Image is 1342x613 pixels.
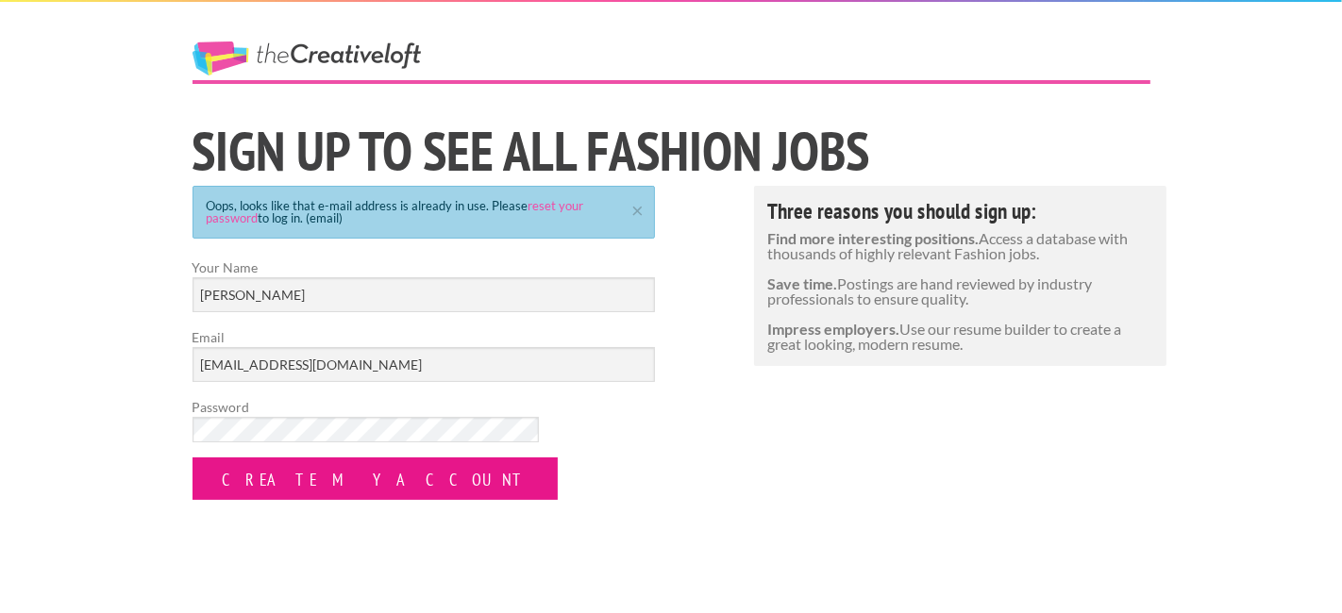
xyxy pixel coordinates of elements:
[193,277,655,312] input: Your Name
[768,320,900,338] strong: Impress employers.
[754,186,1167,366] div: Access a database with thousands of highly relevant Fashion jobs. Postings are hand reviewed by i...
[193,186,655,239] div: Oops, looks like that e-mail address is already in use. Please to log in. (email)
[193,417,540,443] input: Password
[193,327,655,382] label: Email
[768,229,980,247] strong: Find more interesting positions.
[193,257,655,312] label: Your Name
[207,198,584,225] a: reset your password
[627,202,650,214] a: ×
[193,41,421,75] a: The Creative Loft
[193,124,1150,178] h1: Sign Up to See All Fashion jobs
[193,347,655,382] input: Email
[768,274,838,292] strong: Save time.
[768,200,1153,222] h4: Three reasons you should sign up:
[193,397,655,443] label: Password
[193,457,558,500] input: Create my Account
